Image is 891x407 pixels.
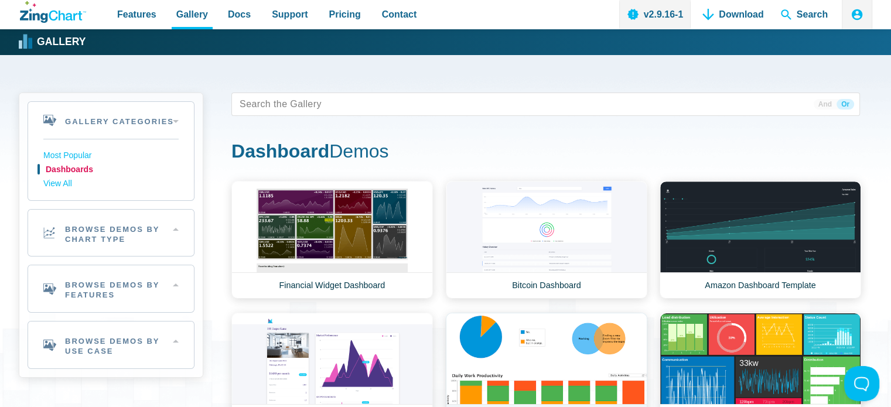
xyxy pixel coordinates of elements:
iframe: Toggle Customer Support [844,366,879,401]
span: Gallery [176,6,208,22]
a: Financial Widget Dashboard [231,181,433,299]
a: Bitcoin Dashboard [446,181,647,299]
h2: Browse Demos By Features [28,265,194,312]
h2: Browse Demos By Use Case [28,322,194,368]
a: Gallery [20,33,86,51]
span: Features [117,6,156,22]
strong: Dashboard [231,141,329,162]
strong: Gallery [37,37,86,47]
span: Support [272,6,308,22]
span: Contact [382,6,417,22]
h2: Gallery Categories [28,102,194,139]
a: Amazon Dashboard Template [660,181,861,299]
a: Most Popular [43,149,179,163]
a: Dashboards [43,163,179,177]
span: And [814,99,837,110]
span: Or [837,99,854,110]
span: Docs [228,6,251,22]
span: Pricing [329,6,360,22]
a: ZingChart Logo. Click to return to the homepage [20,1,86,23]
h2: Browse Demos By Chart Type [28,210,194,256]
a: View All [43,177,179,191]
h1: Demos [231,139,860,166]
